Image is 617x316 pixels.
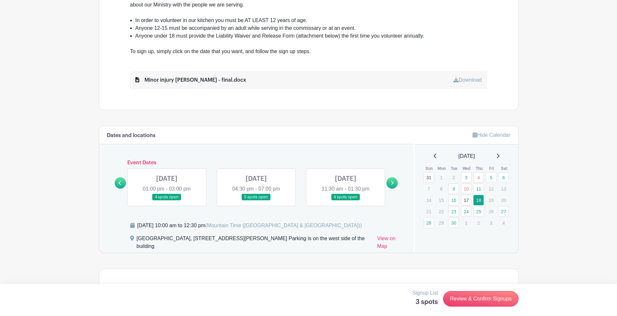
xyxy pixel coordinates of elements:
[461,206,472,217] a: 24
[498,184,509,194] p: 13
[443,291,518,307] a: Review & Confirm Signups
[436,206,447,217] p: 22
[135,76,246,84] div: Minor injury [PERSON_NAME] - final.docx
[448,165,461,172] th: Tue
[486,206,497,217] p: 26
[459,152,475,160] span: [DATE]
[412,298,438,306] h5: 3 spots
[448,206,459,217] a: 23
[423,172,434,183] a: 31
[126,160,387,166] h6: Event Dates
[461,218,472,228] p: 1
[423,165,436,172] th: Sun
[205,223,362,228] span: (Mountain Time ([GEOGRAPHIC_DATA] & [GEOGRAPHIC_DATA]))
[130,48,487,55] div: To sign up, simply click on the date that you want, and follow the sign up steps.
[137,235,372,253] div: [GEOGRAPHIC_DATA], [STREET_ADDRESS][PERSON_NAME] Parking is on the west side of the building
[135,32,487,40] li: Anyone under 18 must provide the Liability Waiver and Release Form (attachment below) the first t...
[498,172,509,183] a: 6
[135,17,487,24] li: In order to volunteer in our kitchen you must be AT LEAST 12 years of age.
[473,132,510,138] a: Hide Calendar
[423,206,434,217] p: 21
[436,195,447,205] p: 15
[423,217,434,228] a: 28
[486,172,497,183] a: 5
[436,184,447,194] p: 8
[473,218,484,228] p: 2
[453,77,482,83] a: Download
[377,235,406,253] a: View on Map
[137,222,362,229] div: [DATE] 10:00 am to 12:30 pm
[436,165,448,172] th: Mon
[436,172,447,182] p: 1
[107,133,155,139] h6: Dates and locations
[473,195,484,205] a: 18
[498,165,510,172] th: Sat
[498,218,509,228] p: 4
[461,183,472,194] a: 10
[473,172,484,183] a: 4
[498,206,509,217] a: 27
[436,218,447,228] p: 29
[473,183,484,194] a: 11
[423,184,434,194] p: 7
[448,172,459,182] p: 2
[448,195,459,205] a: 16
[486,165,498,172] th: Fri
[473,206,484,217] a: 25
[461,165,473,172] th: Wed
[448,217,459,228] a: 30
[486,218,497,228] p: 3
[473,165,486,172] th: Thu
[448,183,459,194] a: 9
[461,172,472,183] a: 3
[486,184,497,194] p: 12
[461,195,472,205] a: 17
[486,195,497,205] p: 19
[412,289,438,297] p: Signup List
[498,195,509,205] p: 20
[423,195,434,205] p: 14
[135,24,487,32] li: Anyone 12-15 must be accompanied by an adult while serving in the commissary or at an event.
